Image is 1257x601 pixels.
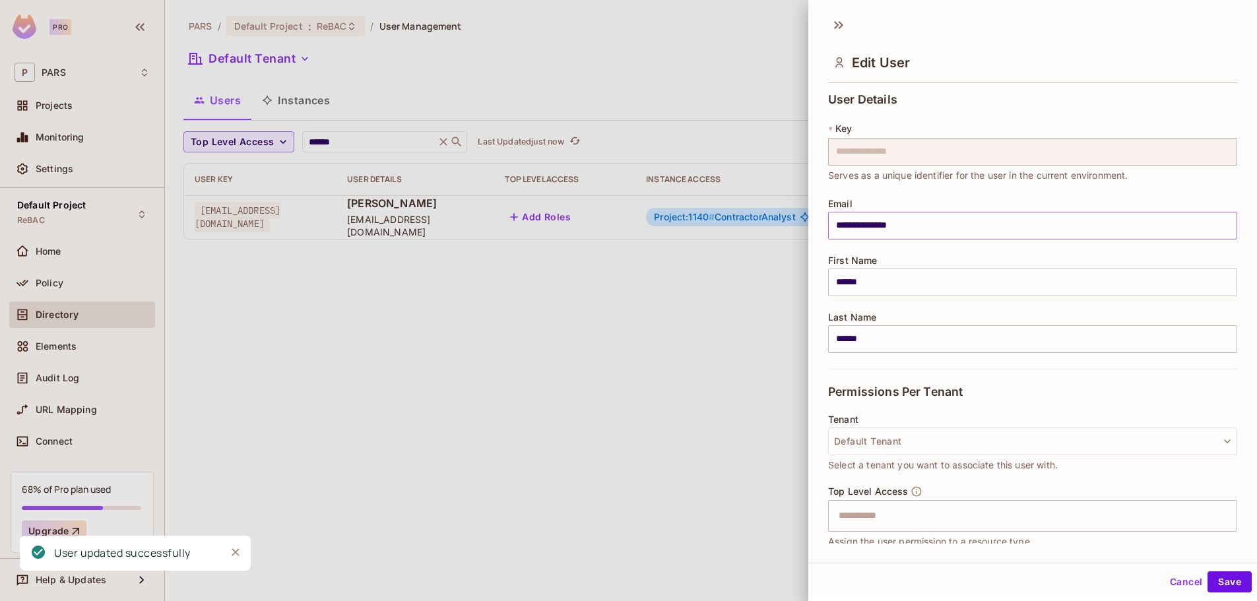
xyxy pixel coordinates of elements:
button: Cancel [1165,571,1208,592]
span: Key [835,123,852,134]
span: Last Name [828,312,876,323]
button: Close [226,542,245,562]
button: Open [1230,514,1233,517]
button: Default Tenant [828,427,1237,455]
span: Email [828,199,853,209]
div: User updated successfully [54,545,191,561]
span: Assign the user permission to a resource type [828,534,1030,549]
span: User Details [828,93,897,106]
span: Edit User [852,55,910,71]
button: Save [1208,571,1252,592]
span: Tenant [828,414,858,425]
span: Serves as a unique identifier for the user in the current environment. [828,168,1128,183]
span: Permissions Per Tenant [828,385,963,398]
span: First Name [828,255,878,266]
span: Top Level Access [828,486,908,497]
span: Select a tenant you want to associate this user with. [828,458,1058,472]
